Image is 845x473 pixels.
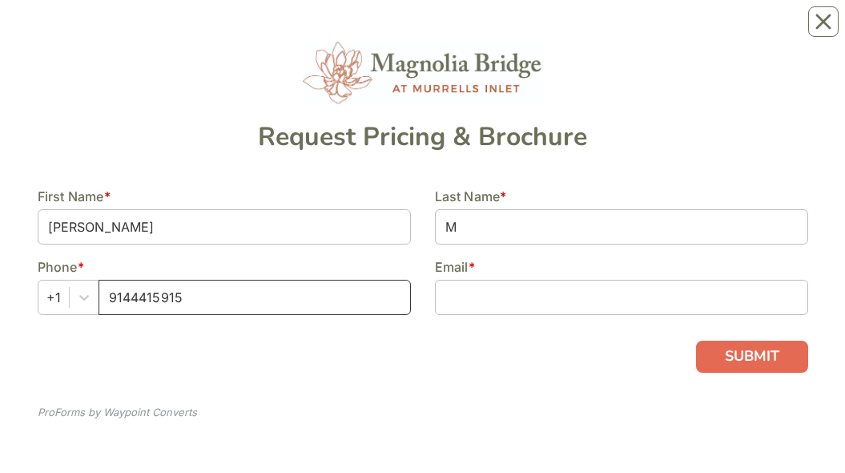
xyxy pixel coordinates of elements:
span: Email [435,259,469,275]
div: Request Pricing & Brochure [38,124,808,150]
button: Close [808,6,839,37]
div: ProForms by Waypoint Converts [38,405,197,421]
span: Phone [38,259,78,275]
button: SUBMIT [696,341,808,373]
img: 3fc91867-f2ca-41d6-b94a-a83a2c0bf25e.jpg [303,42,543,105]
span: Last Name [435,188,501,204]
span: First Name [38,188,104,204]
